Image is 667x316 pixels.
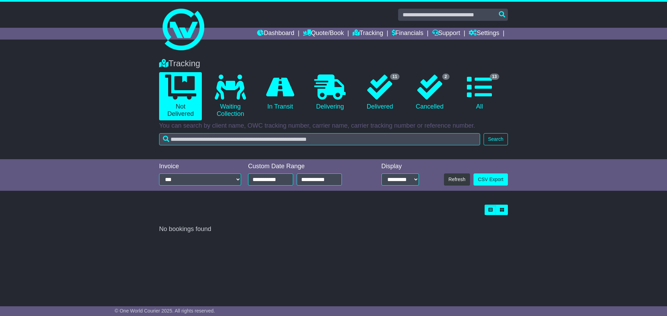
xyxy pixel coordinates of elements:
div: Custom Date Range [248,163,360,170]
div: No bookings found [159,225,508,233]
a: CSV Export [474,173,508,186]
a: Delivering [308,72,351,113]
span: © One World Courier 2025. All rights reserved. [115,308,215,314]
button: Search [484,133,508,145]
a: Quote/Book [303,28,344,40]
a: Not Delivered [159,72,202,120]
a: Settings [469,28,499,40]
span: 2 [442,74,450,80]
span: 11 [390,74,400,80]
button: Refresh [444,173,470,186]
a: Tracking [353,28,383,40]
a: 11 Delivered [359,72,401,113]
a: Financials [392,28,423,40]
a: Dashboard [257,28,294,40]
div: Tracking [156,59,511,69]
div: Invoice [159,163,241,170]
a: Waiting Collection [209,72,252,120]
a: 13 All [458,72,501,113]
a: Support [432,28,460,40]
a: 2 Cancelled [408,72,451,113]
p: You can search by client name, OWC tracking number, carrier name, carrier tracking number or refe... [159,122,508,130]
a: In Transit [259,72,302,113]
span: 13 [490,74,499,80]
div: Display [381,163,419,170]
